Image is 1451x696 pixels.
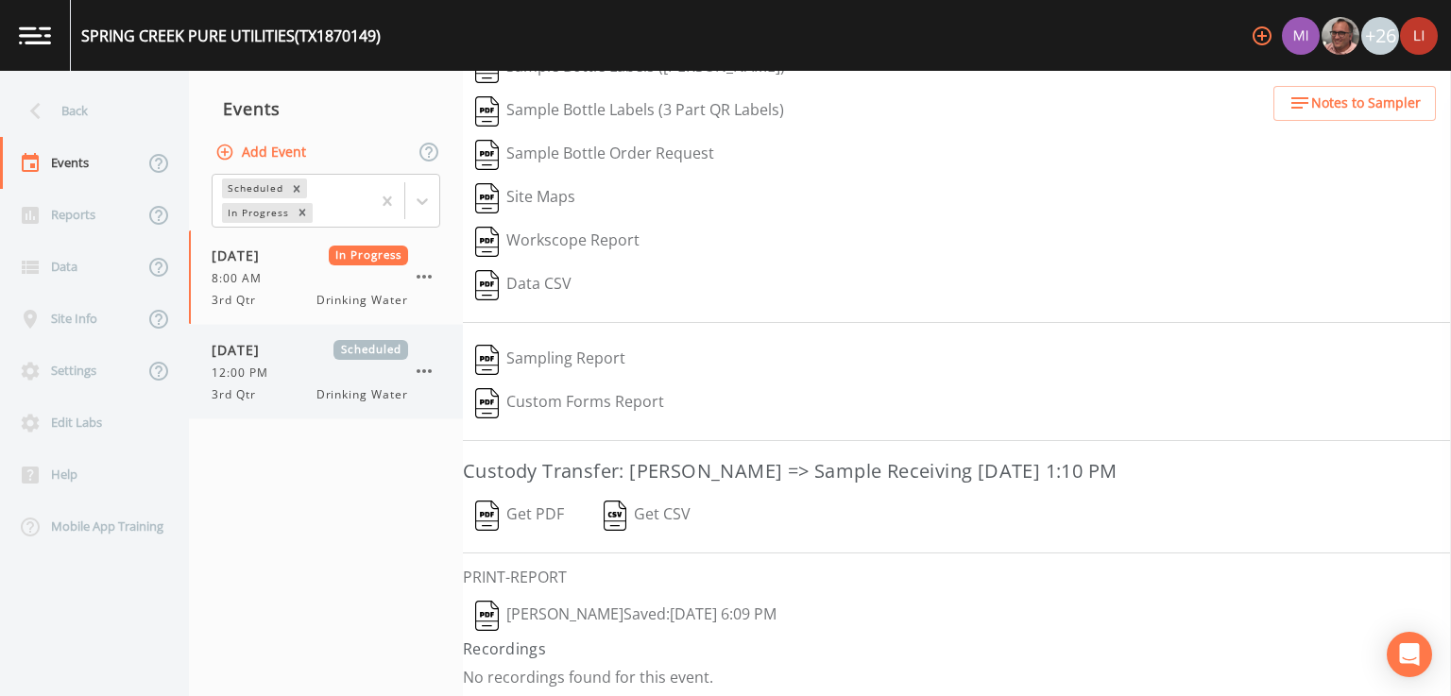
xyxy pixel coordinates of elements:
[212,386,267,403] span: 3rd Qtr
[463,133,726,177] button: Sample Bottle Order Request
[222,203,292,223] div: In Progress
[189,325,463,419] a: [DATE]Scheduled12:00 PM3rd QtrDrinking Water
[463,177,588,220] button: Site Maps
[212,292,267,309] span: 3rd Qtr
[19,26,51,44] img: logo
[212,365,280,382] span: 12:00 PM
[333,340,408,360] span: Scheduled
[316,386,408,403] span: Drinking Water
[604,501,627,531] img: svg%3e
[463,338,638,382] button: Sampling Report
[1311,92,1421,115] span: Notes to Sampler
[1361,17,1399,55] div: +26
[475,96,499,127] img: svg%3e
[475,140,499,170] img: svg%3e
[463,594,789,637] button: [PERSON_NAME]Saved:[DATE] 6:09 PM
[463,494,576,537] button: Get PDF
[463,456,1451,486] h3: Custody Transfer: [PERSON_NAME] => Sample Receiving [DATE] 1:10 PM
[463,263,584,307] button: Data CSV
[463,220,652,263] button: Workscope Report
[189,230,463,325] a: [DATE]In Progress8:00 AM3rd QtrDrinking Water
[212,270,273,287] span: 8:00 AM
[1400,17,1438,55] img: e1cb15338d9faa5df36971f19308172f
[463,668,1451,687] p: No recordings found for this event.
[286,178,307,198] div: Remove Scheduled
[1273,86,1436,121] button: Notes to Sampler
[81,25,381,47] div: SPRING CREEK PURE UTILITIES (TX1870149)
[222,178,286,198] div: Scheduled
[1281,17,1321,55] div: Miriaha Caddie
[475,227,499,257] img: svg%3e
[212,246,273,265] span: [DATE]
[475,183,499,213] img: svg%3e
[1282,17,1320,55] img: a1ea4ff7c53760f38bef77ef7c6649bf
[463,90,796,133] button: Sample Bottle Labels (3 Part QR Labels)
[475,270,499,300] img: svg%3e
[1321,17,1360,55] div: Mike Franklin
[463,382,676,425] button: Custom Forms Report
[212,135,314,170] button: Add Event
[189,85,463,132] div: Events
[1387,632,1432,677] div: Open Intercom Messenger
[329,246,409,265] span: In Progress
[292,203,313,223] div: Remove In Progress
[1322,17,1359,55] img: e2d790fa78825a4bb76dcb6ab311d44c
[463,569,1451,586] h6: PRINT-REPORT
[590,494,704,537] button: Get CSV
[475,388,499,418] img: svg%3e
[463,637,1451,660] h4: Recordings
[316,292,408,309] span: Drinking Water
[212,340,273,360] span: [DATE]
[475,345,499,375] img: svg%3e
[475,601,499,631] img: svg%3e
[475,501,499,531] img: svg%3e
